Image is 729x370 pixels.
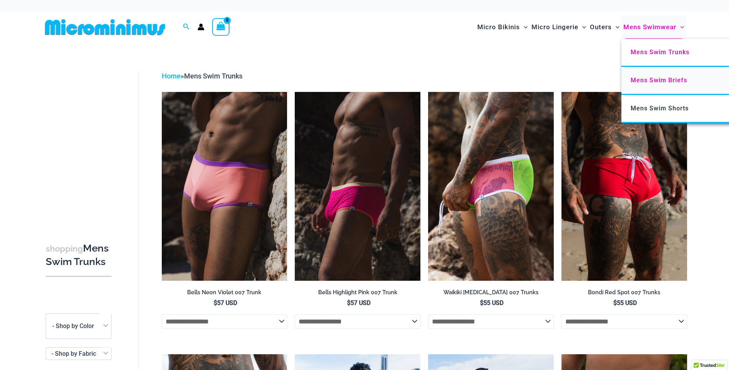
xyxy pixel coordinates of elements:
img: Bells Highlight Pink 007 Trunk 04 [295,92,420,280]
h2: Bells Highlight Pink 007 Trunk [295,289,420,296]
span: shopping [46,244,83,253]
span: Mens Swim Shorts [631,105,689,112]
a: OutersMenu ToggleMenu Toggle [588,15,621,39]
a: Bondi Red Spot 007 Trunks 03Bondi Red Spot 007 Trunks 05Bondi Red Spot 007 Trunks 05 [561,92,687,280]
span: » [162,72,242,80]
span: - Shop by Fabric [46,347,111,360]
span: Mens Swim Trunks [631,48,689,56]
bdi: 57 USD [347,299,370,307]
h3: Mens Swim Trunks [46,242,111,268]
span: Micro Bikinis [477,17,520,37]
span: $ [480,299,483,307]
a: Micro LingerieMenu ToggleMenu Toggle [530,15,588,39]
img: MM SHOP LOGO FLAT [42,18,168,36]
span: Menu Toggle [578,17,586,37]
span: - Shop by Color [46,313,111,339]
span: - Shop by Color [52,322,94,330]
a: Bells Highlight Pink 007 Trunk [295,289,420,299]
img: Waikiki High Voltage 007 Trunks 10 [428,92,554,280]
a: Waikiki High Voltage 007 Trunks 10Waikiki High Voltage 007 Trunks 11Waikiki High Voltage 007 Trun... [428,92,554,280]
h2: Bells Neon Violet 007 Trunk [162,289,287,296]
a: Micro BikinisMenu ToggleMenu Toggle [475,15,530,39]
span: Menu Toggle [520,17,528,37]
a: Account icon link [198,23,204,30]
a: Home [162,72,181,80]
span: $ [214,299,217,307]
span: Micro Lingerie [531,17,578,37]
a: Bells Highlight Pink 007 Trunk 04Bells Highlight Pink 007 Trunk 05Bells Highlight Pink 007 Trunk 05 [295,92,420,280]
a: Mens SwimwearMenu ToggleMenu Toggle [621,15,686,39]
span: Mens Swimwear [623,17,676,37]
bdi: 57 USD [214,299,237,307]
img: Bondi Red Spot 007 Trunks 03 [561,92,687,280]
span: Menu Toggle [612,17,619,37]
span: Menu Toggle [676,17,684,37]
span: - Shop by Fabric [46,348,111,360]
a: Bondi Red Spot 007 Trunks [561,289,687,299]
span: Mens Swim Trunks [184,72,242,80]
span: Mens Swim Briefs [631,77,687,84]
bdi: 55 USD [480,299,503,307]
nav: Site Navigation [474,14,687,40]
a: Waikiki [MEDICAL_DATA] 007 Trunks [428,289,554,299]
bdi: 55 USD [613,299,637,307]
a: Bells Neon Violet 007 Trunk [162,289,287,299]
a: Bells Neon Violet 007 Trunk 01Bells Neon Violet 007 Trunk 04Bells Neon Violet 007 Trunk 04 [162,92,287,280]
h2: Bondi Red Spot 007 Trunks [561,289,687,296]
a: View Shopping Cart, empty [212,18,230,36]
iframe: TrustedSite Certified [46,64,115,218]
span: - Shop by Color [46,314,111,338]
img: Bells Neon Violet 007 Trunk 01 [162,92,287,280]
span: Outers [590,17,612,37]
a: Search icon link [183,22,190,32]
span: $ [613,299,617,307]
h2: Waikiki [MEDICAL_DATA] 007 Trunks [428,289,554,296]
span: $ [347,299,350,307]
span: - Shop by Fabric [51,350,96,357]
